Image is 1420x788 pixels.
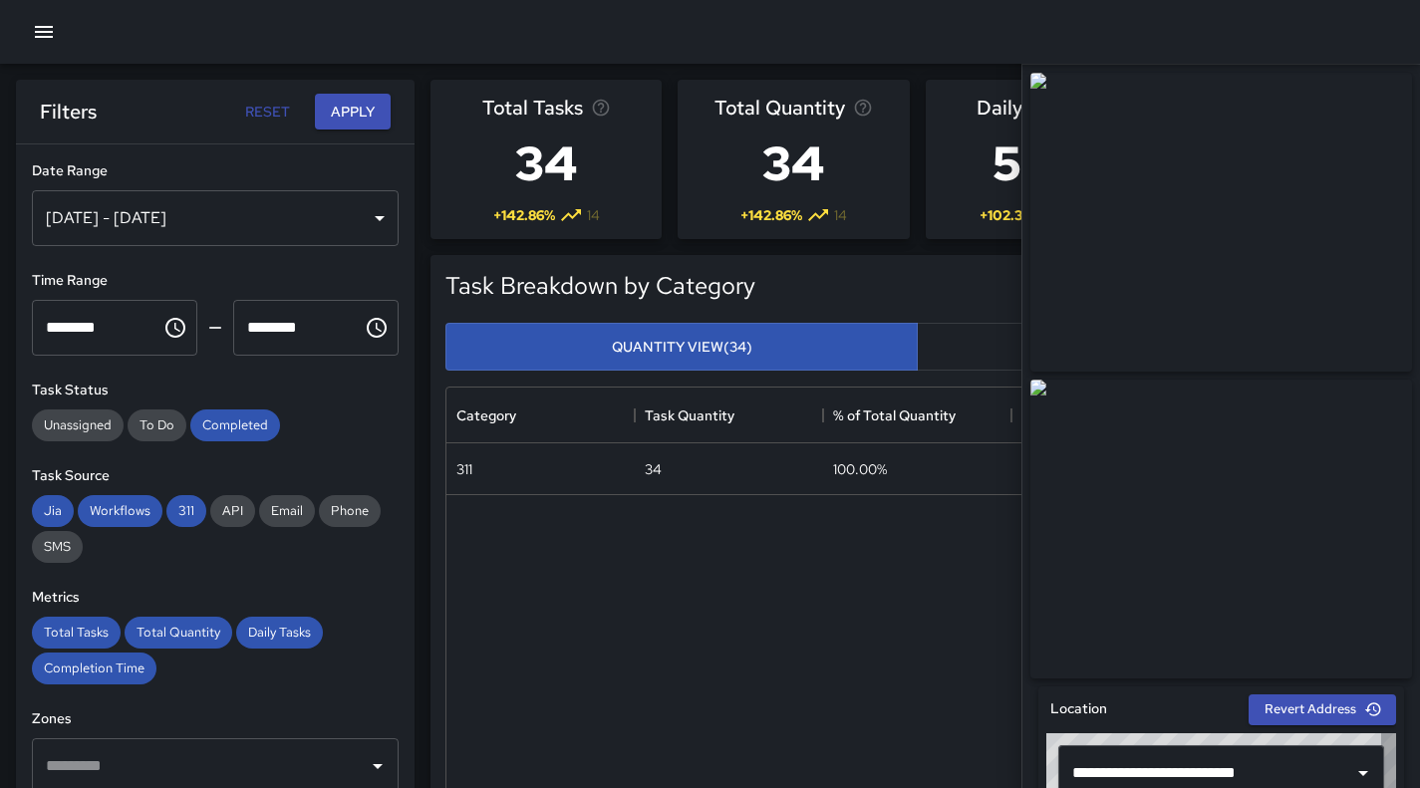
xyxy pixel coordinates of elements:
div: Total Quantity [125,617,232,649]
span: Phone [319,502,381,519]
span: SMS [32,538,83,555]
div: 34 [645,459,662,479]
span: 311 [166,502,206,519]
div: Daily Tasks [236,617,323,649]
div: Completed [190,409,280,441]
span: 14 [834,205,847,225]
h3: 5.67 [977,124,1105,203]
h6: Zones [32,708,399,730]
button: Choose time, selected time is 12:00 AM [155,308,195,348]
button: Open [364,752,392,780]
h6: Date Range [32,160,399,182]
h6: Task Status [32,380,399,401]
div: 311 [166,495,206,527]
div: Task Quantity [645,388,734,443]
span: Total Tasks [32,624,121,641]
div: Total Tasks [32,617,121,649]
span: Completion Time [32,659,156,676]
h6: Time Range [32,270,399,292]
h6: Task Source [32,465,399,487]
button: Reset [235,94,299,131]
span: Workflows [78,502,162,519]
span: + 102.38 % [980,205,1041,225]
span: Daily Tasks [977,92,1077,124]
h3: 34 [714,124,873,203]
div: Email [259,495,315,527]
span: + 142.86 % [493,205,555,225]
div: Unassigned [32,409,124,441]
h6: Metrics [32,587,399,609]
div: Category [446,388,635,443]
button: Choose time, selected time is 11:59 PM [357,308,397,348]
div: 100.00% [833,459,887,479]
div: API [210,495,255,527]
h6: Filters [40,96,97,128]
span: Unassigned [32,416,124,433]
span: Total Quantity [125,624,232,641]
div: SMS [32,531,83,563]
div: % of Total Quantity [823,388,1011,443]
div: Task Quantity [635,388,823,443]
span: Total Quantity [714,92,845,124]
div: To Do [128,409,186,441]
span: Total Tasks [482,92,583,124]
div: [DATE] - [DATE] [32,190,399,246]
svg: Total number of tasks in the selected period, compared to the previous period. [591,98,611,118]
span: Completed [190,416,280,433]
span: Jia [32,502,74,519]
div: Workflows [78,495,162,527]
span: To Do [128,416,186,433]
div: 311 [456,459,472,479]
button: Apply [315,94,391,131]
span: + 142.86 % [740,205,802,225]
div: Jia [32,495,74,527]
div: Completion Time [32,653,156,684]
div: Category [456,388,516,443]
div: Phone [319,495,381,527]
button: Quantity View(34) [445,323,918,372]
span: 14 [587,205,600,225]
h3: 34 [482,124,611,203]
h5: Task Breakdown by Category [445,270,755,302]
svg: Total task quantity in the selected period, compared to the previous period. [853,98,873,118]
span: Daily Tasks [236,624,323,641]
button: Tasks View(34) [917,323,1389,372]
span: Email [259,502,315,519]
div: % of Total Quantity [833,388,956,443]
span: API [210,502,255,519]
